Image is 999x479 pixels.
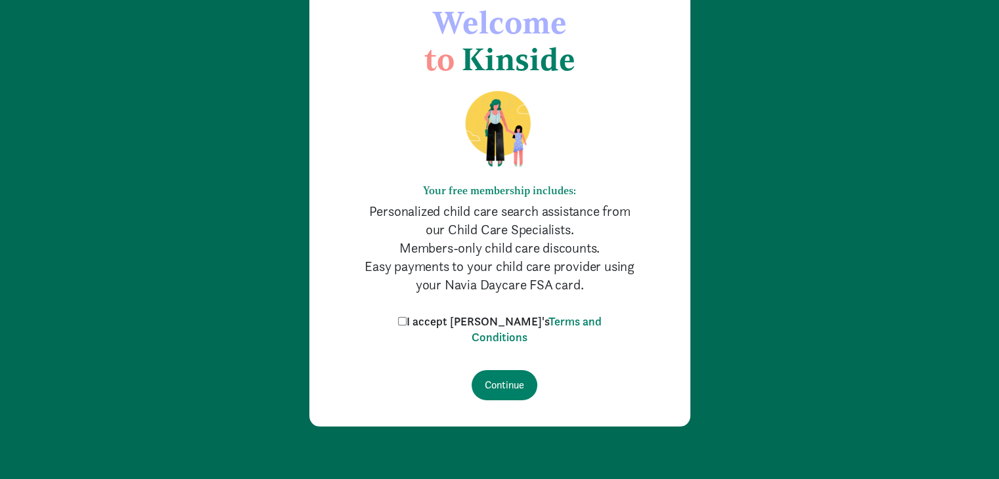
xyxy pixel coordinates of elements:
img: illustration-mom-daughter.png [449,90,550,169]
label: I accept [PERSON_NAME]'s [395,314,605,345]
span: to [424,40,455,78]
a: Terms and Conditions [472,314,602,344]
p: Members-only child care discounts. [362,239,638,257]
input: Continue [472,370,537,400]
p: Personalized child care search assistance from our Child Care Specialists. [362,202,638,239]
input: I accept [PERSON_NAME]'sTerms and Conditions [398,317,407,325]
h6: Your free membership includes: [362,184,638,197]
span: Kinside [462,40,575,78]
p: Easy payments to your child care provider using your Navia Daycare FSA card. [362,257,638,294]
span: Welcome [433,3,567,41]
